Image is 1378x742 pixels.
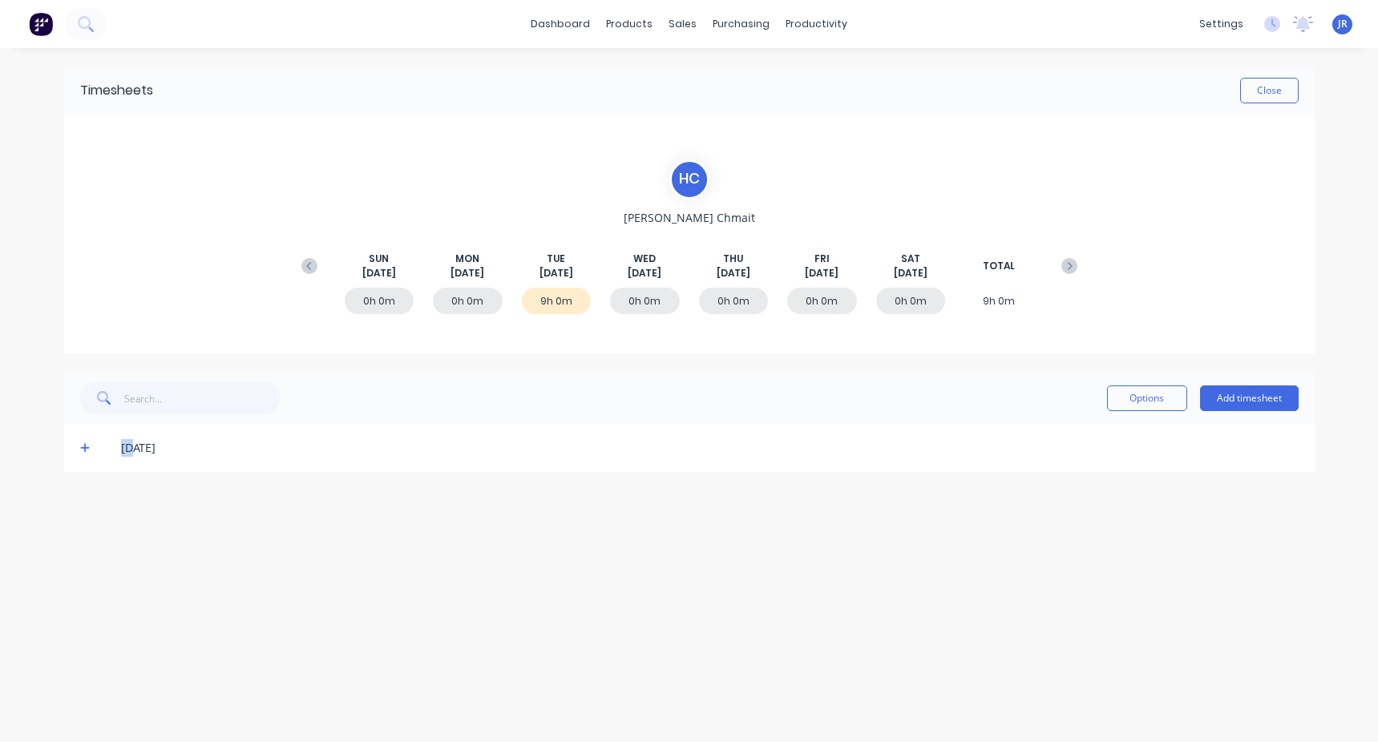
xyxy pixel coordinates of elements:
[814,252,830,266] span: FRI
[717,266,750,280] span: [DATE]
[598,12,661,36] div: products
[628,266,661,280] span: [DATE]
[610,288,680,314] div: 0h 0m
[805,266,839,280] span: [DATE]
[787,288,857,314] div: 0h 0m
[121,439,1298,457] div: [DATE]
[124,382,281,414] input: Search...
[523,12,598,36] a: dashboard
[455,252,479,266] span: MON
[1338,17,1348,31] span: JR
[1240,78,1299,103] button: Close
[894,266,927,280] span: [DATE]
[901,252,920,266] span: SAT
[522,288,592,314] div: 9h 0m
[451,266,484,280] span: [DATE]
[778,12,855,36] div: productivity
[876,288,946,314] div: 0h 0m
[705,12,778,36] div: purchasing
[633,252,656,266] span: WED
[723,252,743,266] span: THU
[547,252,565,266] span: TUE
[433,288,503,314] div: 0h 0m
[1107,385,1187,411] button: Options
[1191,12,1251,36] div: settings
[345,288,414,314] div: 0h 0m
[699,288,769,314] div: 0h 0m
[661,12,705,36] div: sales
[964,288,1034,314] div: 9h 0m
[369,252,389,266] span: SUN
[29,12,53,36] img: Factory
[80,81,153,100] div: Timesheets
[362,266,396,280] span: [DATE]
[1200,385,1299,411] button: Add timesheet
[539,266,573,280] span: [DATE]
[669,159,709,200] div: H C
[983,259,1015,273] span: TOTAL
[624,209,755,226] span: [PERSON_NAME] Chmait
